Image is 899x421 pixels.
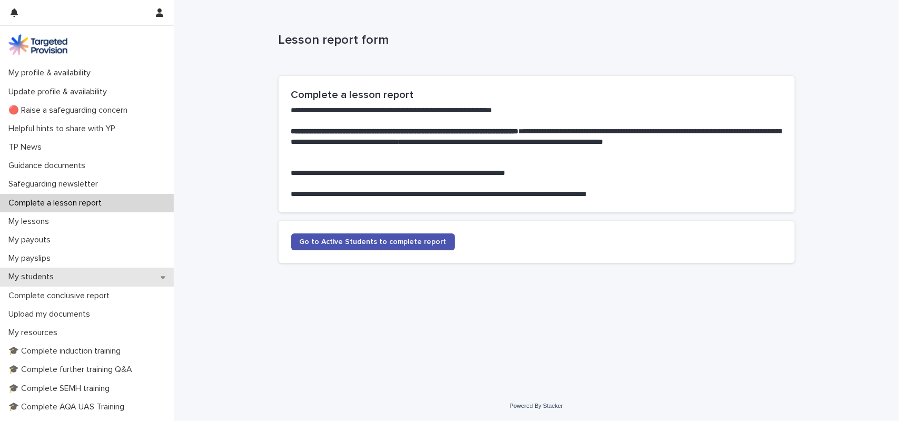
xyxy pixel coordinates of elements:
[300,238,447,246] span: Go to Active Students to complete report
[4,87,115,97] p: Update profile & availability
[4,198,110,208] p: Complete a lesson report
[4,328,66,338] p: My resources
[4,309,98,319] p: Upload my documents
[4,365,141,375] p: 🎓 Complete further training Q&A
[8,34,67,55] img: M5nRWzHhSzIhMunXDL62
[4,161,94,171] p: Guidance documents
[4,235,59,245] p: My payouts
[279,33,791,48] p: Lesson report form
[4,253,59,263] p: My payslips
[4,346,129,356] p: 🎓 Complete induction training
[4,272,62,282] p: My students
[291,233,455,250] a: Go to Active Students to complete report
[510,403,563,409] a: Powered By Stacker
[291,89,782,101] h2: Complete a lesson report
[4,142,50,152] p: TP News
[4,402,133,412] p: 🎓 Complete AQA UAS Training
[4,179,106,189] p: Safeguarding newsletter
[4,217,57,227] p: My lessons
[4,105,136,115] p: 🔴 Raise a safeguarding concern
[4,291,118,301] p: Complete conclusive report
[4,384,118,394] p: 🎓 Complete SEMH training
[4,124,124,134] p: Helpful hints to share with YP
[4,68,99,78] p: My profile & availability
